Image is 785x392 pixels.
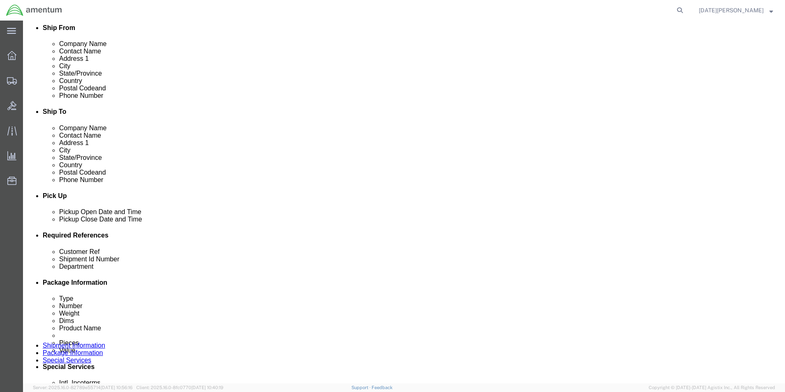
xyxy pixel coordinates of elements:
span: Noel Arrieta [699,6,764,15]
a: Feedback [372,385,392,390]
span: [DATE] 10:56:16 [101,385,133,390]
span: Server: 2025.16.0-82789e55714 [33,385,133,390]
span: [DATE] 10:40:19 [191,385,223,390]
iframe: FS Legacy Container [23,21,785,383]
a: Support [351,385,372,390]
button: [DATE][PERSON_NAME] [698,5,774,15]
span: Copyright © [DATE]-[DATE] Agistix Inc., All Rights Reserved [649,384,775,391]
img: logo [6,4,62,16]
span: Client: 2025.16.0-8fc0770 [136,385,223,390]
